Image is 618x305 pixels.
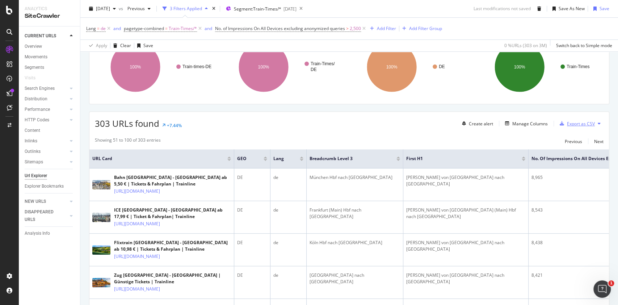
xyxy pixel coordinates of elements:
[590,3,609,14] button: Save
[25,127,75,134] a: Content
[25,137,37,145] div: Inlinks
[273,207,303,213] div: de
[25,53,75,61] a: Movements
[550,3,585,14] button: Save As New
[170,5,202,12] div: 3 Filters Applied
[25,208,68,223] a: DISAPPEARED URLS
[514,64,525,70] text: 100%
[25,53,47,61] div: Movements
[502,119,548,128] button: Manage Columns
[409,25,442,32] div: Add Filter Group
[351,35,474,99] svg: A chart.
[25,183,64,190] div: Explorer Bookmarks
[459,118,493,129] button: Create alert
[567,121,595,127] div: Export as CSV
[160,3,211,14] button: 3 Filters Applied
[25,198,46,205] div: NEW URLS
[556,42,612,49] div: Switch back to Simple mode
[608,280,614,286] span: 1
[86,3,119,14] button: [DATE]
[165,25,168,32] span: =
[273,272,303,279] div: de
[96,42,107,49] div: Apply
[92,180,110,189] img: main image
[25,116,68,124] a: HTTP Codes
[92,278,110,287] img: main image
[25,12,74,20] div: SiteCrawler
[205,25,212,32] div: and
[311,61,335,66] text: Train-Times/
[234,6,281,12] span: Segment: Train-Times/*
[95,117,159,129] span: 303 URLs found
[237,272,267,279] div: DE
[439,64,445,69] text: DE
[399,24,442,33] button: Add Filter Group
[95,35,218,99] svg: A chart.
[25,85,68,92] a: Search Engines
[25,74,35,82] div: Visits
[25,198,68,205] a: NEW URLS
[125,3,154,14] button: Previous
[367,24,396,33] button: Add Filter
[110,40,131,51] button: Clear
[25,230,75,237] a: Analysis Info
[310,239,400,246] div: Köln Hbf nach [GEOGRAPHIC_DATA]
[97,25,100,32] span: =
[25,6,74,12] div: Analytics
[565,138,582,145] div: Previous
[86,25,96,32] span: Lang
[86,40,107,51] button: Apply
[567,64,589,69] text: Train-Times
[25,32,56,40] div: CURRENT URLS
[119,5,125,12] span: vs
[92,213,110,222] img: main image
[273,239,303,246] div: de
[25,127,40,134] div: Content
[134,40,153,51] button: Save
[124,25,164,32] span: pagetype-combined
[283,6,297,12] div: [DATE]
[237,207,267,213] div: DE
[25,137,68,145] a: Inlinks
[25,148,41,155] div: Outlinks
[169,24,197,34] span: Train-Times/*
[25,172,75,180] a: Url Explorer
[273,174,303,181] div: de
[25,64,75,71] a: Segments
[25,183,75,190] a: Explorer Bookmarks
[553,40,612,51] button: Switch back to Simple mode
[469,121,493,127] div: Create alert
[211,5,217,12] div: times
[600,5,609,12] div: Save
[310,155,386,162] span: Breadcrumb Level 3
[479,35,602,99] svg: A chart.
[406,155,511,162] span: First H1
[25,148,68,155] a: Outlinks
[96,5,110,12] span: 2025 Aug. 10th
[25,95,68,103] a: Distribution
[113,25,121,32] div: and
[114,272,231,285] div: Zug [GEOGRAPHIC_DATA] - [GEOGRAPHIC_DATA] | Günstige Tickets | Trainline
[25,85,55,92] div: Search Engines
[25,172,47,180] div: Url Explorer
[114,253,160,260] a: [URL][DOMAIN_NAME]
[237,155,253,162] span: GEO
[25,95,47,103] div: Distribution
[25,158,68,166] a: Sitemaps
[25,230,50,237] div: Analysis Info
[350,24,361,34] span: 2,500
[114,220,160,227] a: [URL][DOMAIN_NAME]
[143,42,153,49] div: Save
[205,25,212,32] button: and
[113,25,121,32] button: and
[120,42,131,49] div: Clear
[273,155,289,162] span: Lang
[594,138,604,145] div: Next
[95,137,161,146] div: Showing 51 to 100 of 303 entries
[377,25,396,32] div: Add Filter
[258,64,269,70] text: 100%
[504,42,547,49] div: 0 % URLs ( 303 on 3M )
[223,3,297,14] button: Segment:Train-Times/*[DATE]
[215,25,345,32] span: No. of Impressions On All Devices excluding anonymized queries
